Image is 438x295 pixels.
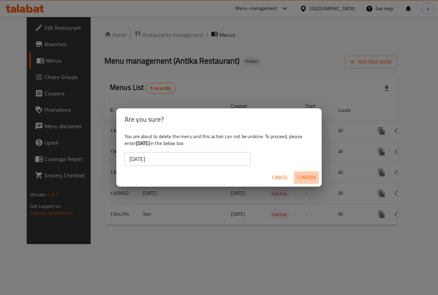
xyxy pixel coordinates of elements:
span: Confirm [297,173,316,182]
button: Cancel [269,171,291,184]
span: Cancel [272,173,288,182]
button: Confirm [294,171,319,184]
h2: Are you sure? [125,114,313,125]
div: You are about to delete the menu and this action can not be undone. To proceed, please enter in t... [116,130,322,169]
b: [DATE] [136,139,150,148]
